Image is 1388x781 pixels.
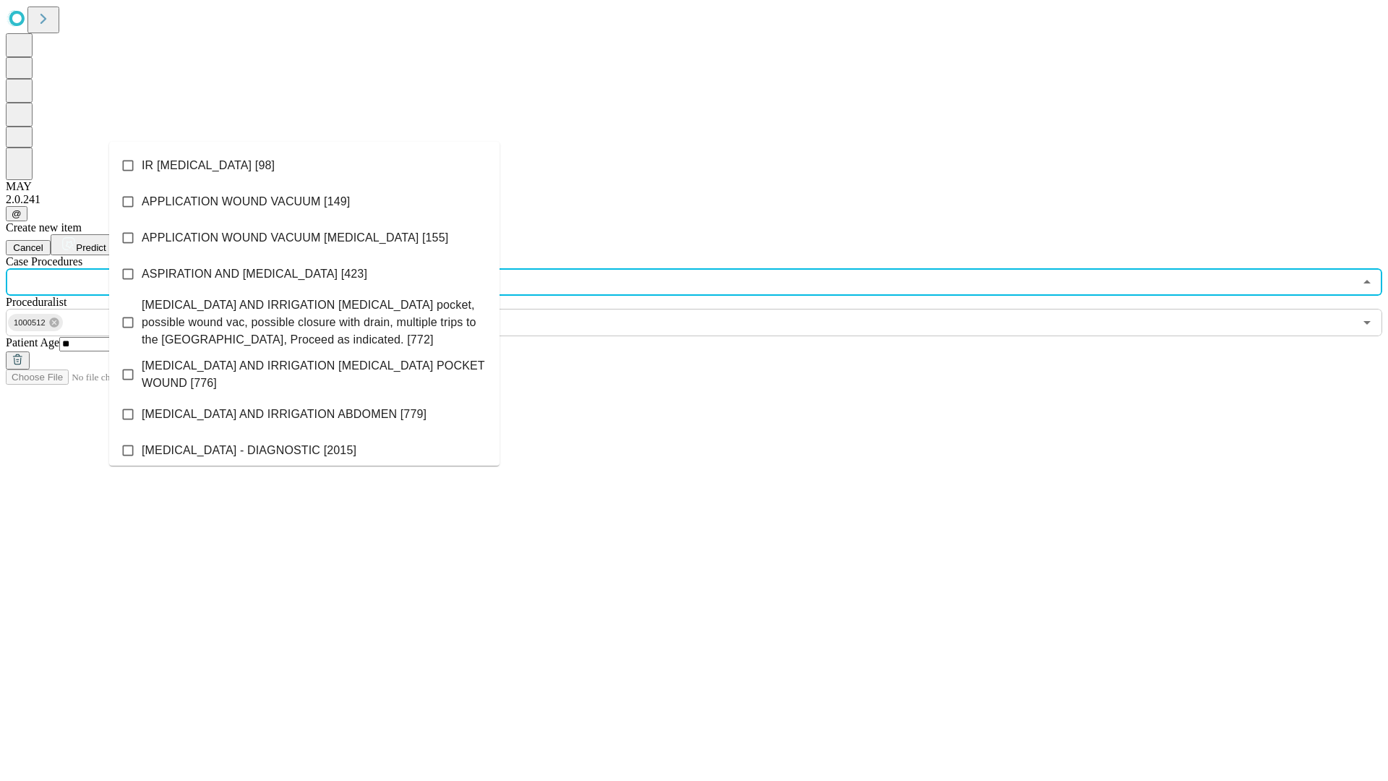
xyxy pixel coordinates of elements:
div: 1000512 [8,314,63,331]
span: APPLICATION WOUND VACUUM [149] [142,193,350,210]
span: Proceduralist [6,296,67,308]
span: [MEDICAL_DATA] AND IRRIGATION ABDOMEN [779] [142,406,427,423]
span: Scheduled Procedure [6,255,82,268]
button: Cancel [6,240,51,255]
span: Predict [76,242,106,253]
span: [MEDICAL_DATA] AND IRRIGATION [MEDICAL_DATA] pocket, possible wound vac, possible closure with dr... [142,296,488,349]
button: Predict [51,234,117,255]
span: APPLICATION WOUND VACUUM [MEDICAL_DATA] [155] [142,229,448,247]
span: ASPIRATION AND [MEDICAL_DATA] [423] [142,265,367,283]
span: 1000512 [8,315,51,331]
span: Patient Age [6,336,59,349]
span: Create new item [6,221,82,234]
button: @ [6,206,27,221]
button: Close [1357,272,1377,292]
div: MAY [6,180,1382,193]
button: Open [1357,312,1377,333]
span: [MEDICAL_DATA] AND IRRIGATION [MEDICAL_DATA] POCKET WOUND [776] [142,357,488,392]
div: 2.0.241 [6,193,1382,206]
span: Cancel [13,242,43,253]
span: IR [MEDICAL_DATA] [98] [142,157,275,174]
span: [MEDICAL_DATA] - DIAGNOSTIC [2015] [142,442,356,459]
span: @ [12,208,22,219]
